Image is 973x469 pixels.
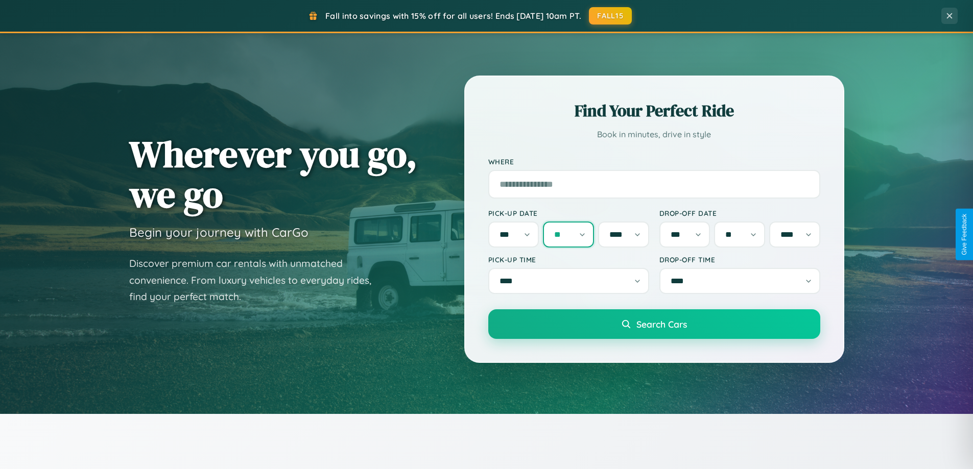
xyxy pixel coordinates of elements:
[488,209,649,217] label: Pick-up Date
[488,309,820,339] button: Search Cars
[488,255,649,264] label: Pick-up Time
[589,7,632,24] button: FALL15
[961,214,968,255] div: Give Feedback
[488,127,820,142] p: Book in minutes, drive in style
[129,134,417,214] h1: Wherever you go, we go
[129,255,385,305] p: Discover premium car rentals with unmatched convenience. From luxury vehicles to everyday rides, ...
[659,255,820,264] label: Drop-off Time
[659,209,820,217] label: Drop-off Date
[488,157,820,166] label: Where
[636,318,687,330] span: Search Cars
[325,11,581,21] span: Fall into savings with 15% off for all users! Ends [DATE] 10am PT.
[488,100,820,122] h2: Find Your Perfect Ride
[129,225,308,240] h3: Begin your journey with CarGo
